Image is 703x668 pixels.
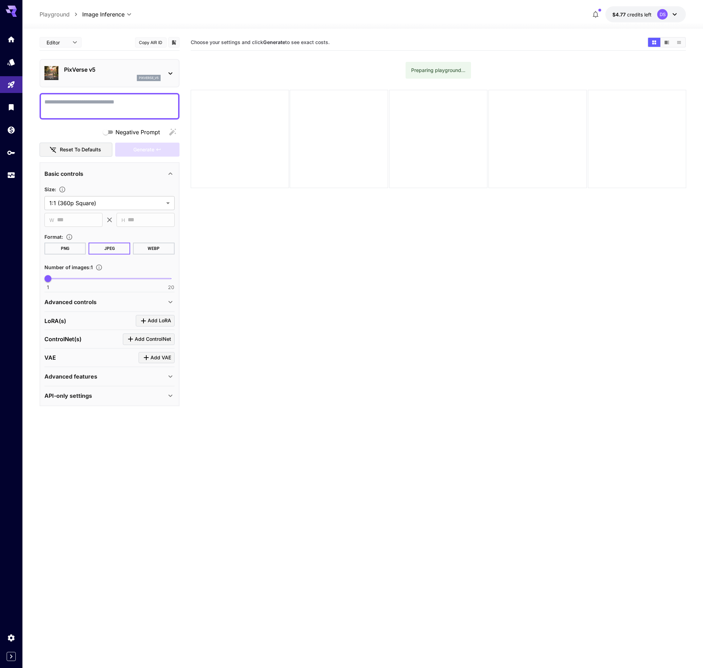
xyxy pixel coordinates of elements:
[263,39,285,45] b: Generate
[44,392,92,400] p: API-only settings
[82,10,125,19] span: Image Inference
[47,39,68,46] span: Editor
[49,216,54,224] span: W
[44,353,56,362] p: VAE
[150,353,171,362] span: Add VAE
[56,186,69,193] button: Adjust the dimensions of the generated image by specifying its width and height in pixels, or sel...
[44,294,175,310] div: Advanced controls
[7,35,15,44] div: Home
[7,633,15,642] div: Settings
[63,234,76,240] button: Choose the file format for the output image.
[133,243,175,254] button: WEBP
[44,368,175,385] div: Advanced features
[49,199,163,207] span: 1:1 (360p Square)
[7,148,15,157] div: API Keys
[171,38,177,46] button: Add to library
[47,284,49,291] span: 1
[93,264,105,271] button: Specify how many images to generate in a single request. Each image generation will be charged se...
[44,335,82,343] p: ControlNet(s)
[627,12,652,17] span: credits left
[605,6,686,22] button: $4.76891DS
[647,37,686,48] div: Show images in grid viewShow images in video viewShow images in list view
[44,264,93,270] span: Number of images : 1
[44,165,175,182] div: Basic controls
[673,38,685,47] button: Show images in list view
[64,65,161,74] p: PixVerse v5
[411,64,465,77] div: Preparing playground...
[123,333,175,345] button: Click to add ControlNet
[44,186,56,192] span: Size :
[7,103,15,112] div: Library
[191,39,330,45] span: Choose your settings and click to see exact costs.
[40,143,112,157] button: Reset to defaults
[44,234,63,240] span: Format :
[148,316,171,325] span: Add LoRA
[44,372,97,381] p: Advanced features
[89,243,130,254] button: JPEG
[661,38,673,47] button: Show images in video view
[7,125,15,134] div: Wallet
[44,243,86,254] button: PNG
[44,298,97,306] p: Advanced controls
[7,80,15,89] div: Playground
[7,652,16,661] button: Expand sidebar
[7,171,15,180] div: Usage
[136,315,175,326] button: Click to add LoRA
[115,128,160,136] span: Negative Prompt
[40,10,70,19] a: Playground
[612,12,627,17] span: $4.77
[44,170,83,178] p: Basic controls
[44,63,175,84] div: PixVerse v5pixverse_v5
[648,38,660,47] button: Show images in grid view
[612,11,652,18] div: $4.76891
[44,387,175,404] div: API-only settings
[657,9,668,20] div: DS
[44,317,66,325] p: LoRA(s)
[139,76,159,80] p: pixverse_v5
[139,352,175,364] button: Click to add VAE
[135,335,171,344] span: Add ControlNet
[121,216,125,224] span: H
[168,284,174,291] span: 20
[135,37,167,48] button: Copy AIR ID
[40,10,82,19] nav: breadcrumb
[7,58,15,66] div: Models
